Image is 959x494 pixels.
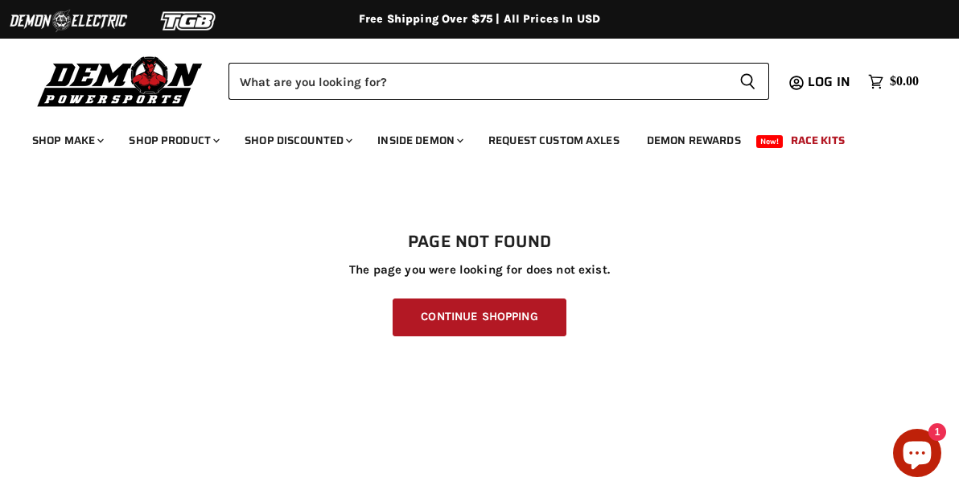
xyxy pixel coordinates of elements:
span: New! [756,135,784,148]
h1: Page not found [32,233,927,252]
input: Search [228,63,726,100]
span: $0.00 [890,74,919,89]
form: Product [228,63,769,100]
img: Demon Powersports [32,52,208,109]
span: Log in [808,72,850,92]
img: TGB Logo 2 [129,6,249,36]
a: Demon Rewards [635,124,753,157]
a: Continue Shopping [393,298,566,336]
img: Demon Electric Logo 2 [8,6,129,36]
button: Search [726,63,769,100]
a: Shop Product [117,124,229,157]
a: $0.00 [860,70,927,93]
p: The page you were looking for does not exist. [32,263,927,277]
a: Inside Demon [365,124,473,157]
a: Log in [801,75,860,89]
a: Race Kits [779,124,857,157]
a: Shop Discounted [233,124,362,157]
a: Shop Make [20,124,113,157]
inbox-online-store-chat: Shopify online store chat [888,429,946,481]
ul: Main menu [20,117,915,157]
a: Request Custom Axles [476,124,632,157]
